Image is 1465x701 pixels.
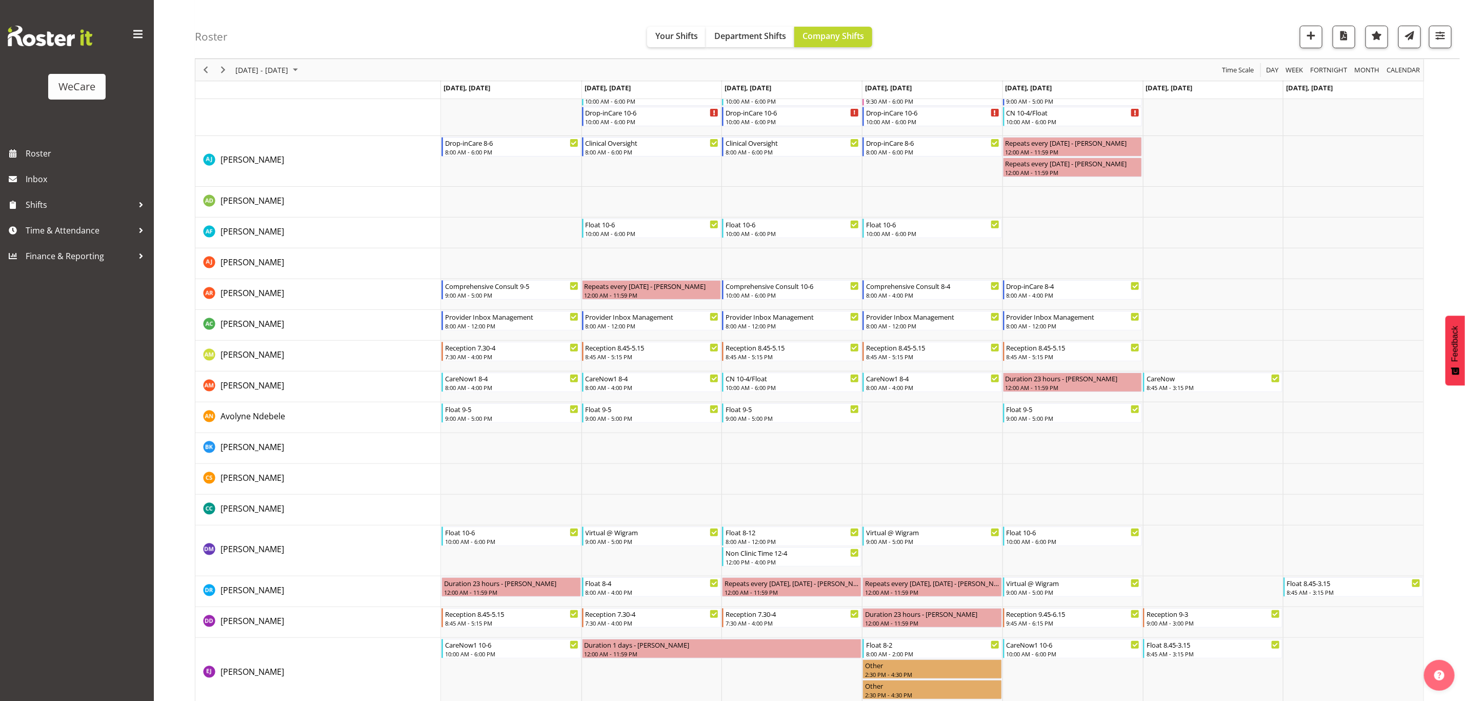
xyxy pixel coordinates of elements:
span: [PERSON_NAME] [220,154,284,165]
button: Your Shifts [647,27,706,47]
img: Rosterit website logo [8,26,92,46]
div: Repeats every [DATE], [DATE] - [PERSON_NAME] [865,578,999,588]
div: Ella Jarvis"s event - Float 8.45-3.15 Begin From Saturday, September 6, 2025 at 8:45:00 AM GMT+12... [1143,639,1282,658]
div: 8:45 AM - 5:15 PM [445,619,578,627]
button: Fortnight [1309,64,1349,76]
span: Week [1285,64,1304,76]
div: Float 8.45-3.15 [1287,578,1420,588]
span: Finance & Reporting [26,248,133,264]
span: [PERSON_NAME] [220,257,284,268]
span: [PERSON_NAME] [220,287,284,299]
div: Float 9-5 [726,404,859,414]
div: 8:00 AM - 12:00 PM [1007,322,1140,330]
div: 8:45 AM - 3:15 PM [1147,383,1280,392]
span: [PERSON_NAME] [220,615,284,627]
div: Andrew Casburn"s event - Provider Inbox Management Begin From Tuesday, September 2, 2025 at 8:00:... [582,311,721,330]
div: 10:00 AM - 6:00 PM [586,229,719,238]
div: AJ Jones"s event - Drop-inCare 8-6 Begin From Thursday, September 4, 2025 at 8:00:00 AM GMT+12:00... [862,137,1002,157]
div: Avolyne Ndebele"s event - Float 9-5 Begin From Tuesday, September 2, 2025 at 9:00:00 AM GMT+12:00... [582,403,721,423]
div: 12:00 AM - 11:59 PM [585,650,859,658]
td: Andrea Ramirez resource [195,279,441,310]
div: 8:00 AM - 4:00 PM [586,383,719,392]
a: [PERSON_NAME] [220,225,284,238]
span: [DATE] - [DATE] [234,64,289,76]
div: 8:00 AM - 12:00 PM [586,322,719,330]
div: 8:45 AM - 5:15 PM [866,353,999,361]
span: [DATE], [DATE] [725,83,771,92]
div: Andrew Casburn"s event - Provider Inbox Management Begin From Monday, September 1, 2025 at 8:00:0... [441,311,581,330]
span: [PERSON_NAME] [220,472,284,483]
div: 10:00 AM - 6:00 PM [1007,118,1140,126]
a: [PERSON_NAME] [220,441,284,453]
div: 8:45 AM - 5:15 PM [726,353,859,361]
span: [PERSON_NAME] [220,349,284,360]
div: Ella Jarvis"s event - CareNow1 10-6 Begin From Monday, September 1, 2025 at 10:00:00 AM GMT+12:00... [441,639,581,658]
div: Reception 9.45-6.15 [1007,609,1140,619]
td: AJ Jones resource [195,136,441,187]
button: Send a list of all shifts for the selected filtered period to all rostered employees. [1398,26,1421,48]
div: Float 10-6 [866,219,999,229]
div: AJ Jones"s event - Clinical Oversight Begin From Tuesday, September 2, 2025 at 8:00:00 AM GMT+12:... [582,137,721,157]
div: Duration 23 hours - [PERSON_NAME] [444,578,578,588]
span: [PERSON_NAME] [220,380,284,391]
div: 10:00 AM - 6:00 PM [866,229,999,238]
div: 8:00 AM - 6:00 PM [726,148,859,156]
div: Deepti Raturi"s event - Float 8-4 Begin From Tuesday, September 2, 2025 at 8:00:00 AM GMT+12:00 E... [582,577,721,597]
div: AJ Jones"s event - Clinical Oversight Begin From Wednesday, September 3, 2025 at 8:00:00 AM GMT+1... [722,137,861,157]
span: Time & Attendance [26,223,133,238]
div: Andrew Casburn"s event - Provider Inbox Management Begin From Friday, September 5, 2025 at 8:00:0... [1003,311,1142,330]
div: Deepti Mahajan"s event - Non Clinic Time 12-4 Begin From Wednesday, September 3, 2025 at 12:00:00... [722,547,861,567]
div: 8:45 AM - 5:15 PM [586,353,719,361]
div: 12:00 AM - 11:59 PM [585,291,719,299]
div: 2:30 PM - 4:30 PM [865,670,999,678]
span: [DATE], [DATE] [865,83,912,92]
div: Comprehensive Consult 9-5 [445,281,578,291]
span: calendar [1386,64,1421,76]
div: Ella Jarvis"s event - CareNow1 10-6 Begin From Friday, September 5, 2025 at 10:00:00 AM GMT+12:00... [1003,639,1142,658]
div: 9:00 AM - 5:00 PM [445,414,578,422]
div: Reception 8.45-5.15 [1007,342,1140,353]
span: [DATE], [DATE] [1006,83,1052,92]
div: Reception 8.45-5.15 [866,342,999,353]
div: Repeats every [DATE] - [PERSON_NAME] [1006,158,1140,168]
div: 12:00 AM - 11:59 PM [444,588,578,596]
div: AJ Jones"s event - Repeats every friday - AJ Jones Begin From Friday, September 5, 2025 at 12:00:... [1003,158,1142,177]
div: 9:45 AM - 6:15 PM [1007,619,1140,627]
span: [PERSON_NAME] [220,441,284,453]
div: Float 9-5 [445,404,578,414]
div: Float 10-6 [586,219,719,229]
div: CareNow1 10-6 [1007,639,1140,650]
button: Timeline Week [1284,64,1305,76]
div: Repeats every [DATE] - [PERSON_NAME] [1006,138,1140,148]
div: 9:00 AM - 5:00 PM [726,414,859,422]
span: [DATE], [DATE] [1286,83,1333,92]
div: Andrea Ramirez"s event - Repeats every tuesday - Andrea Ramirez Begin From Tuesday, September 2, ... [582,280,721,300]
a: [PERSON_NAME] [220,472,284,484]
span: [PERSON_NAME] [220,195,284,206]
div: 8:45 AM - 3:15 PM [1287,588,1420,596]
td: Demi Dumitrean resource [195,607,441,638]
div: 8:00 AM - 6:00 PM [866,148,999,156]
a: [PERSON_NAME] [220,666,284,678]
div: 9:00 AM - 5:00 PM [1007,588,1140,596]
span: Department Shifts [714,30,786,42]
button: Filter Shifts [1429,26,1452,48]
div: Non Clinic Time 12-4 [726,548,859,558]
span: [DATE], [DATE] [1146,83,1193,92]
div: Demi Dumitrean"s event - Reception 9-3 Begin From Saturday, September 6, 2025 at 9:00:00 AM GMT+1... [1143,608,1282,628]
div: Next [214,59,232,81]
h4: Roster [195,31,228,43]
div: 12:00 AM - 11:59 PM [725,588,859,596]
span: Shifts [26,197,133,212]
div: 8:00 AM - 2:00 PM [866,650,999,658]
td: Avolyne Ndebele resource [195,402,441,433]
div: CN 10-4/Float [1007,107,1140,118]
a: [PERSON_NAME] [220,502,284,515]
div: 10:00 AM - 6:00 PM [1007,537,1140,546]
div: WeCare [58,79,95,94]
div: Reception 8.45-5.15 [445,609,578,619]
div: Deepti Mahajan"s event - Float 8-12 Begin From Wednesday, September 3, 2025 at 8:00:00 AM GMT+12:... [722,527,861,546]
button: Month [1385,64,1422,76]
div: Repeats every [DATE], [DATE] - [PERSON_NAME] [725,578,859,588]
div: Clinical Oversight [586,138,719,148]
